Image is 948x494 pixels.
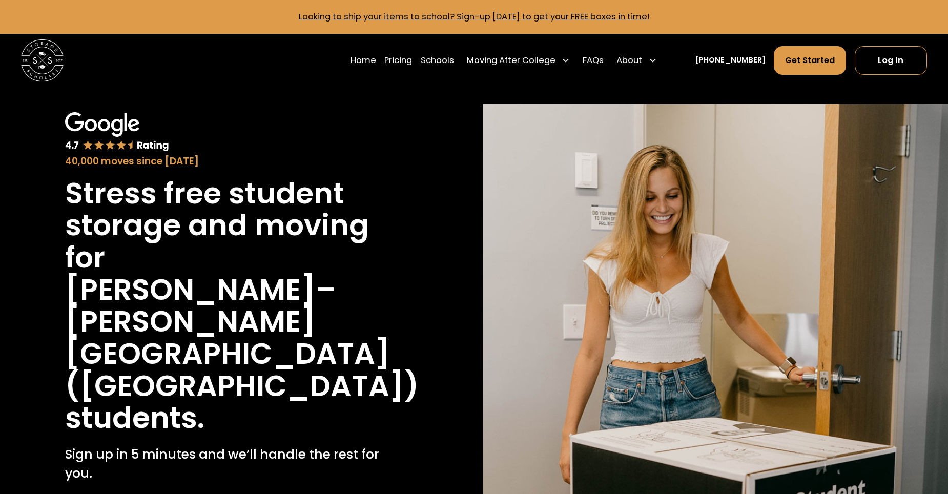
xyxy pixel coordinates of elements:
a: Pricing [384,46,412,75]
a: Log In [855,46,927,75]
a: Home [351,46,376,75]
p: Sign up in 5 minutes and we’ll handle the rest for you. [65,445,400,483]
h1: Stress free student storage and moving for [65,177,400,274]
div: About [616,54,642,67]
a: Get Started [774,46,846,75]
img: Storage Scholars main logo [21,39,64,82]
img: Google 4.7 star rating [65,112,169,152]
h1: students. [65,402,205,434]
div: Moving After College [462,46,574,75]
div: About [612,46,662,75]
div: Moving After College [467,54,555,67]
a: FAQs [583,46,604,75]
div: 40,000 moves since [DATE] [65,154,400,169]
a: Schools [421,46,454,75]
a: [PHONE_NUMBER] [695,55,766,66]
a: Looking to ship your items to school? Sign-up [DATE] to get your FREE boxes in time! [299,11,650,23]
h1: [PERSON_NAME]–[PERSON_NAME][GEOGRAPHIC_DATA] ([GEOGRAPHIC_DATA]) [65,274,419,402]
